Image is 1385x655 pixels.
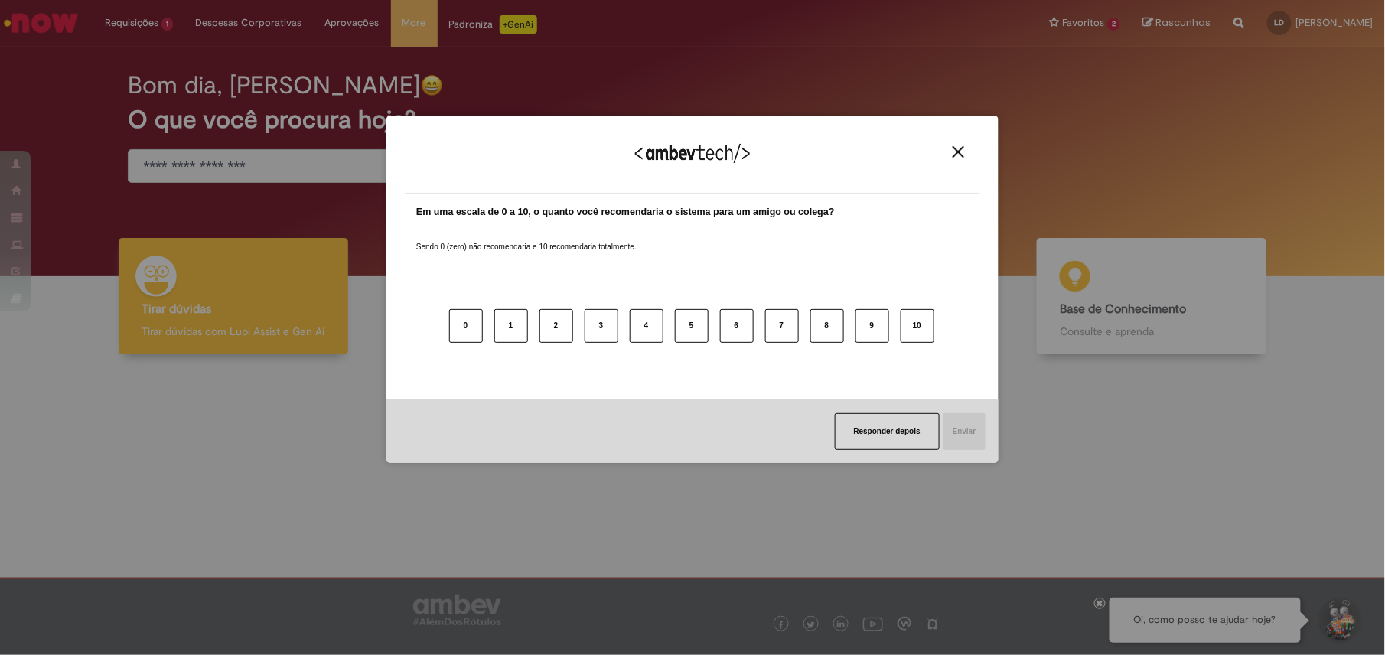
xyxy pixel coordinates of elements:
img: Close [953,146,964,158]
button: 10 [901,309,934,343]
button: 6 [720,309,754,343]
button: Responder depois [835,413,940,450]
button: 0 [449,309,483,343]
button: 5 [675,309,709,343]
label: Sendo 0 (zero) não recomendaria e 10 recomendaria totalmente. [416,223,637,253]
button: 7 [765,309,799,343]
button: Close [948,145,969,158]
button: 2 [539,309,573,343]
button: 1 [494,309,528,343]
button: 9 [855,309,889,343]
button: 4 [630,309,663,343]
img: Logo Ambevtech [635,144,750,163]
label: Em uma escala de 0 a 10, o quanto você recomendaria o sistema para um amigo ou colega? [416,205,835,220]
button: 8 [810,309,844,343]
button: 3 [585,309,618,343]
